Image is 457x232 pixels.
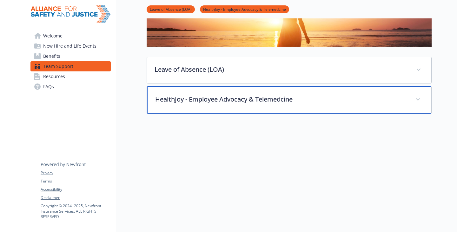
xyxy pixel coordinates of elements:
a: Welcome [30,31,111,41]
span: Resources [43,71,65,82]
span: Team Support [43,61,73,71]
span: Benefits [43,51,60,61]
div: HealthJoy - Employee Advocacy & Telemedcine [147,86,431,114]
a: Benefits [30,51,111,61]
a: Accessibility [41,187,110,192]
a: Terms [41,178,110,184]
span: New Hire and Life Events [43,41,96,51]
a: Privacy [41,170,110,176]
div: Leave of Absence (LOA) [147,57,431,83]
a: HealthJoy - Employee Advocacy & Telemedcine [200,6,289,12]
p: HealthJoy - Employee Advocacy & Telemedcine [155,95,408,104]
a: Leave of Absence (LOA) [147,6,195,12]
a: New Hire and Life Events [30,41,111,51]
a: FAQs [30,82,111,92]
span: FAQs [43,82,54,92]
p: Leave of Absence (LOA) [155,65,408,74]
a: Team Support [30,61,111,71]
a: Disclaimer [41,195,110,201]
p: Copyright © 2024 - 2025 , Newfront Insurance Services, ALL RIGHTS RESERVED [41,203,110,219]
span: Welcome [43,31,63,41]
a: Resources [30,71,111,82]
